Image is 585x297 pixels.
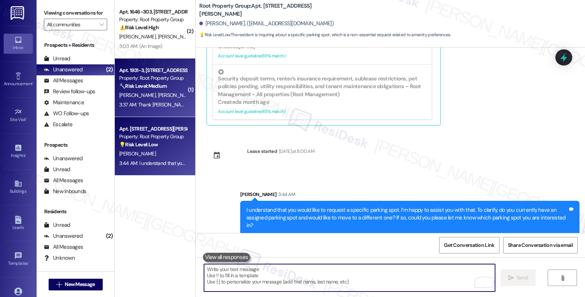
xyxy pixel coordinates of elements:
div: All Messages [44,177,83,184]
div: (2) [104,230,115,242]
span: New Message [65,281,95,288]
button: Get Conversation Link [439,237,499,253]
div: Apt. 1646-303, [STREET_ADDRESS] [119,8,187,16]
div: Unknown [44,254,75,262]
strong: 💡 Risk Level: Low [199,32,230,38]
a: Insights • [4,142,33,161]
textarea: To enrich screen reader interactions, please activate Accessibility in Grammarly extension settings [204,264,495,292]
div: Apt. [STREET_ADDRESS][PERSON_NAME] [119,125,187,133]
span: • [33,80,34,85]
div: (2) [104,64,115,75]
div: WO Follow-ups [44,110,89,117]
span: : The resident is inquiring about a specific parking spot, which is a non-essential request relat... [199,31,451,39]
div: Account level guideline ( 65 % match) [218,52,426,60]
div: 3:44 AM [276,191,295,198]
span: [PERSON_NAME] [119,33,158,40]
img: ResiDesk Logo [11,6,26,20]
span: Share Conversation via email [508,241,573,249]
a: Buildings [4,177,33,197]
strong: 💡 Risk Level: Low [119,141,158,148]
b: Root Property Group: Apt. [STREET_ADDRESS][PERSON_NAME] [199,2,346,18]
span: Send [517,274,528,282]
label: Viewing conversations for [44,7,107,19]
div: [PERSON_NAME] [240,191,580,201]
span: [PERSON_NAME] [158,33,195,40]
span: [PERSON_NAME] [119,92,158,98]
span: [PERSON_NAME] [158,92,195,98]
div: New Inbounds [44,188,86,195]
div: 3:03 AM: (An Image) [119,43,162,49]
button: Send [501,270,536,286]
div: Unanswered [44,66,83,74]
span: • [25,152,26,157]
div: Account level guideline ( 65 % match) [218,108,426,116]
span: Get Conversation Link [444,241,494,249]
div: Apt. 1931-3, [STREET_ADDRESS] -- [DATE]-[DATE][STREET_ADDRESS] [119,67,187,74]
div: [DATE] at 8:00 AM [277,147,314,155]
i:  [508,275,514,281]
div: Property: Root Property Group [119,16,187,23]
i:  [56,282,62,287]
div: I understand that you would like to request a specific parking spot. I’m happy to assist you with... [246,206,568,230]
a: Site Visit • [4,106,33,125]
span: [PERSON_NAME] [119,150,156,157]
div: 3:37 AM: Thank [PERSON_NAME]! I submitted a work order for this issue last week. [119,101,293,108]
button: New Message [49,279,103,290]
strong: ⚠️ Risk Level: High [119,24,159,31]
div: Unread [44,55,70,63]
div: All Messages [44,243,83,251]
a: Inbox [4,34,33,53]
div: Security deposit terms, renter’s insurance requirement, sublease restrictions, pet policies pendi... [218,69,426,98]
div: Lease started [247,147,277,155]
i:  [560,275,565,281]
div: Review follow-ups [44,88,95,95]
button: Share Conversation via email [503,237,578,253]
input: All communities [47,19,95,30]
div: Prospects + Residents [37,41,114,49]
span: • [26,116,27,121]
div: Maintenance [44,99,84,106]
div: Residents [37,208,114,215]
div: Created a month ago [218,98,426,106]
div: Escalate [44,121,72,128]
div: [PERSON_NAME]. ([EMAIL_ADDRESS][DOMAIN_NAME]) [199,20,334,27]
div: Property: Root Property Group [119,74,187,82]
div: Unread [44,166,70,173]
span: • [28,260,29,265]
div: Unanswered [44,232,83,240]
div: Property: Root Property Group [119,133,187,140]
div: All Messages [44,77,83,84]
a: Leads [4,214,33,233]
a: Templates • [4,249,33,269]
i:  [99,22,103,27]
div: Unanswered [44,155,83,162]
div: Unread [44,221,70,229]
strong: 🔧 Risk Level: Medium [119,83,167,89]
div: Prospects [37,141,114,149]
